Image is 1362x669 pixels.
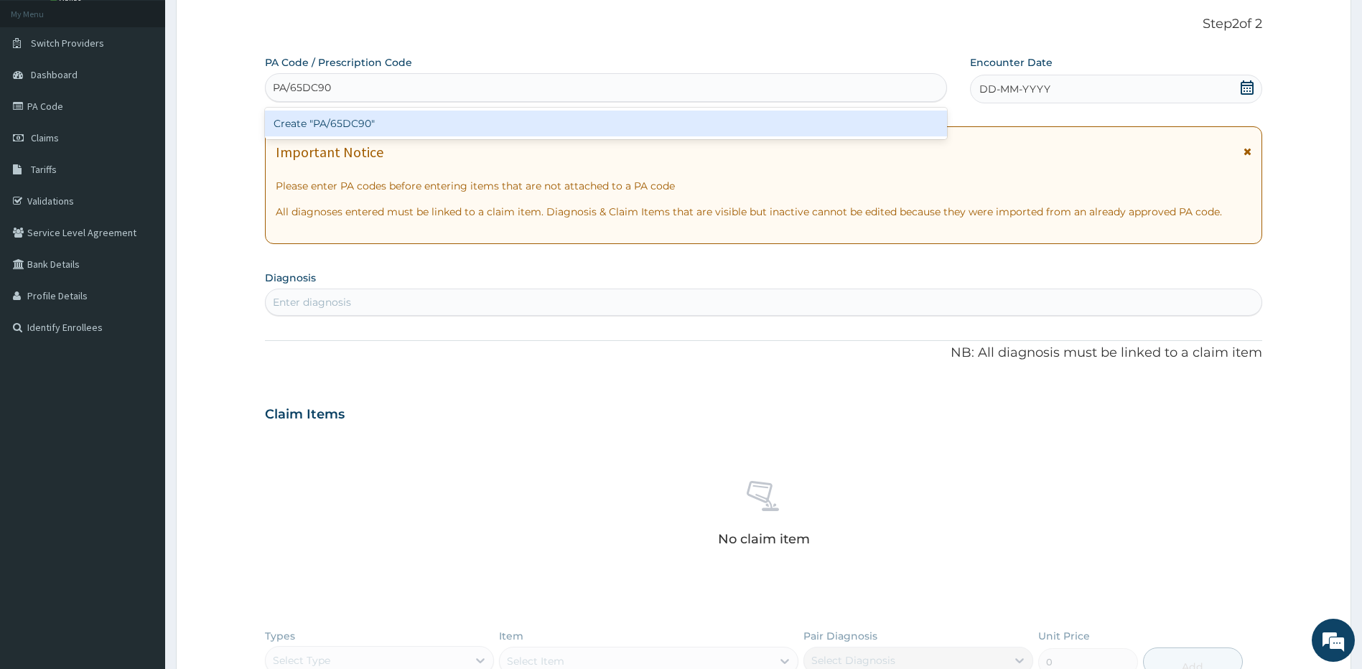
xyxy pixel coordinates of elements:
textarea: Type your message and hit 'Enter' [7,392,274,442]
div: Minimize live chat window [235,7,270,42]
span: DD-MM-YYYY [979,82,1050,96]
p: All diagnoses entered must be linked to a claim item. Diagnosis & Claim Items that are visible bu... [276,205,1252,219]
h1: Important Notice [276,144,383,160]
p: Please enter PA codes before entering items that are not attached to a PA code [276,179,1252,193]
div: Create "PA/65DC90" [265,111,947,136]
span: We're online! [83,181,198,326]
label: Encounter Date [970,55,1053,70]
p: Step 2 of 2 [265,17,1263,32]
span: Claims [31,131,59,144]
p: NB: All diagnosis must be linked to a claim item [265,344,1263,362]
span: Dashboard [31,68,78,81]
h3: Claim Items [265,407,345,423]
label: Diagnosis [265,271,316,285]
img: d_794563401_company_1708531726252_794563401 [27,72,58,108]
span: Switch Providers [31,37,104,50]
label: PA Code / Prescription Code [265,55,412,70]
span: Tariffs [31,163,57,176]
div: Enter diagnosis [273,295,351,309]
p: No claim item [718,532,810,546]
div: Chat with us now [75,80,241,99]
